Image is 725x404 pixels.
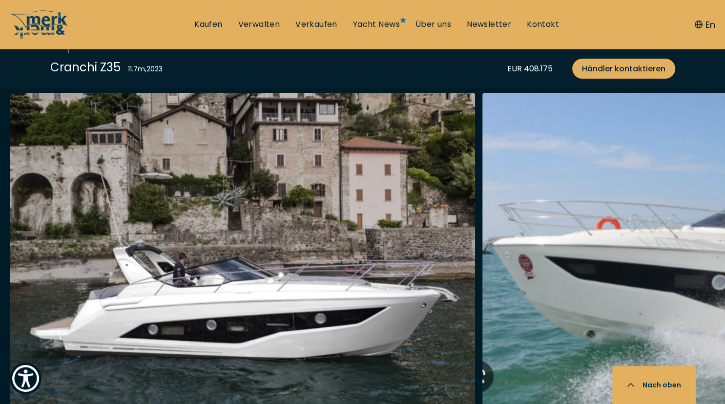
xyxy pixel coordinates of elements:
[415,19,451,30] a: Über uns
[527,19,559,30] a: Kontakt
[194,19,222,30] a: Kaufen
[612,366,696,404] button: Nach oben
[10,362,41,394] button: Show Accessibility Preferences
[50,59,121,76] div: Cranchi Z35
[582,63,665,75] span: Händler kontaktieren
[695,18,715,31] button: En
[295,19,337,30] a: Verkaufen
[507,63,553,75] div: EUR 408.175
[467,19,511,30] a: Newsletter
[572,59,675,79] a: Händler kontaktieren
[128,64,163,74] div: 11.7 m , 2023
[238,19,280,30] a: Verwalten
[353,19,400,30] a: Yacht News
